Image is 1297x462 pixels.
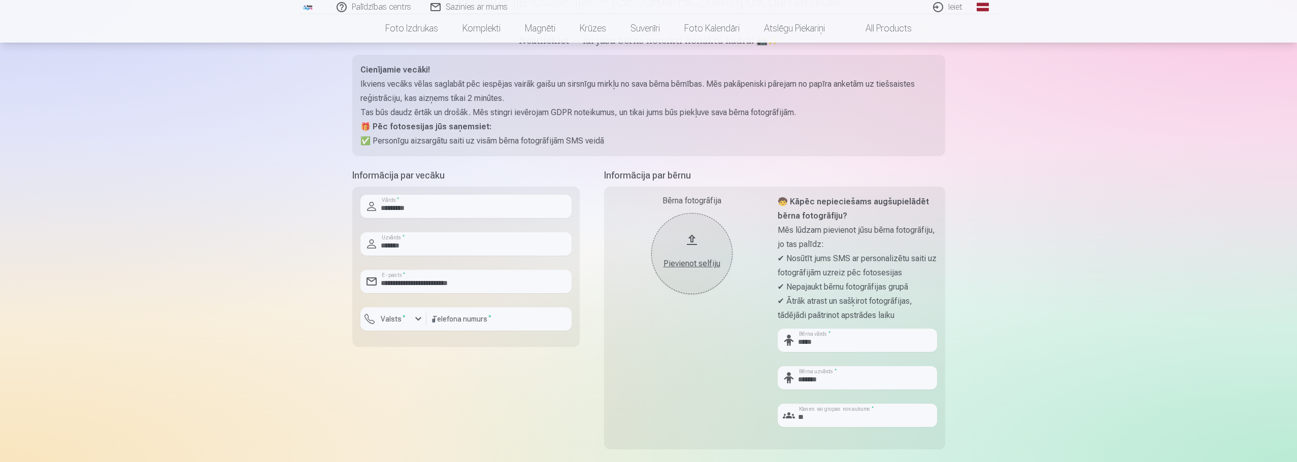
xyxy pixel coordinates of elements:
[618,14,672,43] a: Suvenīri
[450,14,513,43] a: Komplekti
[672,14,752,43] a: Foto kalendāri
[360,122,491,131] strong: 🎁 Pēc fotosesijas jūs saņemsiet:
[837,14,924,43] a: All products
[604,168,945,183] h5: Informācija par bērnu
[651,213,733,294] button: Pievienot selfiju
[752,14,837,43] a: Atslēgu piekariņi
[360,77,937,105] p: Ikviens vecāks vēlas saglabāt pēc iespējas vairāk gaišu un sirsnīgu mirkļu no sava bērna bērnības...
[568,14,618,43] a: Krūzes
[303,4,314,10] img: /fa1
[360,105,937,120] p: Tas būs daudz ērtāk un drošāk. Mēs stingri ievērojam GDPR noteikumus, un tikai jums būs piekļuve ...
[360,65,430,75] strong: Cienījamie vecāki!
[513,14,568,43] a: Magnēti
[360,307,426,331] button: Valsts*
[778,280,937,294] p: ✔ Nepajaukt bērnu fotogrāfijas grupā
[661,258,722,270] div: Pievienot selfiju
[360,134,937,148] p: ✅ Personīgu aizsargātu saiti uz visām bērna fotogrāfijām SMS veidā
[778,294,937,323] p: ✔ Ātrāk atrast un sašķirot fotogrāfijas, tādējādi paātrinot apstrādes laiku
[373,14,450,43] a: Foto izdrukas
[778,223,937,252] p: Mēs lūdzam pievienot jūsu bērna fotogrāfiju, jo tas palīdz:
[352,168,580,183] h5: Informācija par vecāku
[778,252,937,280] p: ✔ Nosūtīt jums SMS ar personalizētu saiti uz fotogrāfijām uzreiz pēc fotosesijas
[377,314,410,324] label: Valsts
[778,197,929,221] strong: 🧒 Kāpēc nepieciešams augšupielādēt bērna fotogrāfiju?
[612,195,772,207] div: Bērna fotogrāfija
